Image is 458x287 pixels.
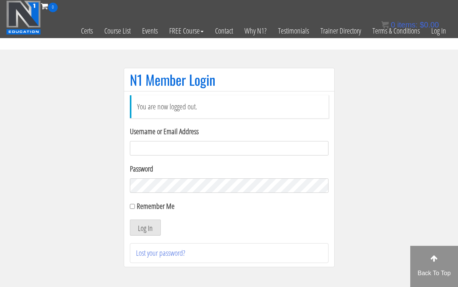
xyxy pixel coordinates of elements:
li: You are now logged out. [130,95,329,118]
a: Course List [99,12,136,50]
a: FREE Course [163,12,209,50]
label: Username or Email Address [130,126,329,137]
label: Password [130,163,329,175]
a: Testimonials [272,12,315,50]
button: Log In [130,220,161,236]
img: n1-education [6,0,41,35]
p: Back To Top [410,269,458,278]
h1: N1 Member Login [130,72,329,87]
a: Contact [209,12,239,50]
a: Log In [426,12,452,50]
a: 0 items: $0.00 [381,21,439,29]
label: Remember Me [137,201,175,211]
a: Certs [75,12,99,50]
span: 0 [48,3,58,12]
img: icon11.png [381,21,389,29]
a: Terms & Conditions [367,12,426,50]
a: Events [136,12,163,50]
a: Trainer Directory [315,12,367,50]
bdi: 0.00 [420,21,439,29]
a: 0 [41,1,58,11]
span: 0 [391,21,395,29]
a: Lost your password? [136,248,185,258]
span: $ [420,21,424,29]
span: items: [397,21,418,29]
a: Why N1? [239,12,272,50]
